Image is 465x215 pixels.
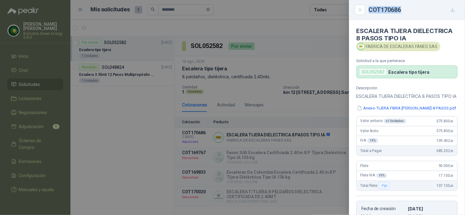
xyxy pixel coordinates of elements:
div: FABRICA DE ESCALERAS FANES SAS [356,42,440,51]
div: SOL052582 [359,68,387,76]
span: ,00 [450,184,454,187]
p: [DATE] [408,206,452,211]
span: Valor unitario [360,119,406,124]
button: Close [356,6,364,13]
button: Anexo-TIJERA FIBRA [PERSON_NAME]-8 PASOS.pdf [356,105,457,111]
p: Descripción [356,86,458,90]
div: Fijo [379,182,390,189]
div: COT170686 [369,5,458,15]
span: ,00 [450,149,454,153]
div: 19 % [376,173,387,178]
span: ,00 [450,120,454,123]
span: 575.800 [436,129,454,133]
img: Company Logo [358,43,364,50]
span: ,00 [450,139,454,143]
span: Flete IVA [360,173,387,178]
span: 109.402 [436,139,454,143]
p: Solicitud a la que pertenece [356,58,458,63]
h4: ESCALERA TIJERA DIELECTRICA 8 PASOS TIPO IA [356,27,458,42]
span: ,00 [450,129,454,133]
div: x 1 Unidades [384,119,406,124]
span: 685.202 [436,149,454,153]
span: Valor bruto [360,129,378,133]
span: 575.800 [436,119,454,123]
p: Fecha de creación [362,206,406,211]
span: IVA [360,138,378,143]
span: ,00 [450,164,454,168]
span: 107.100 [436,183,454,188]
span: 90.000 [439,164,454,168]
div: 19 % [368,138,379,143]
p: ESCALERA TIJERA DIELECTRICA 8 PASOS TIPO IA [356,93,458,100]
span: 17.100 [439,173,454,178]
span: Flete [360,164,368,168]
span: Total a Pagar [360,149,382,153]
span: ,00 [450,174,454,177]
p: Escalera tipo tijera [389,69,429,75]
span: Total Flete [360,182,391,189]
